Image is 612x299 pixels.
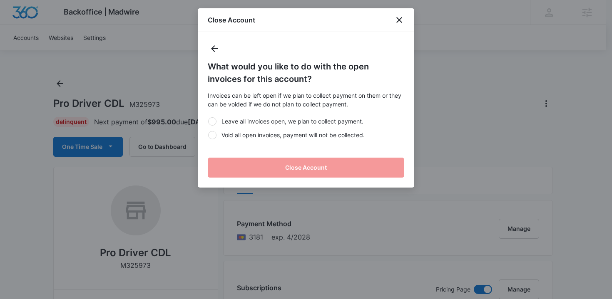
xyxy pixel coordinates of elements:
[208,91,404,109] p: Invoices can be left open if we plan to collect payment on them or they can be voided if we do no...
[394,15,404,25] button: close
[208,131,404,139] label: Void all open invoices, payment will not be collected.
[208,42,221,55] button: Back
[208,117,404,126] label: Leave all invoices open, we plan to collect payment.
[208,60,404,85] h5: What would you like to do with the open invoices for this account?
[208,15,255,25] h1: Close Account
